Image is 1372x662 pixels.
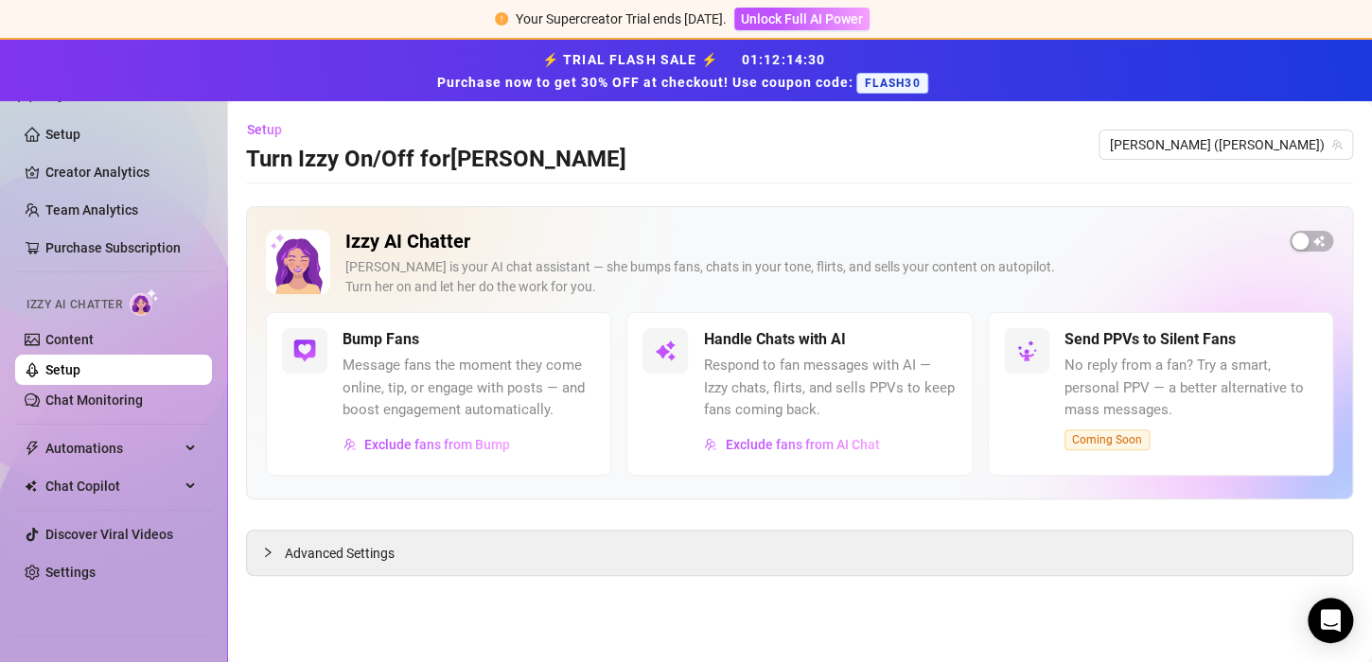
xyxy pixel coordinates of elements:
span: Respond to fan messages with AI — Izzy chats, flirts, and sells PPVs to keep fans coming back. [703,355,956,422]
span: Exclude fans from Bump [364,437,510,452]
button: Setup [246,114,297,145]
img: svg%3e [654,340,677,362]
img: Chat Copilot [25,479,37,493]
span: Advanced Settings [285,543,395,564]
img: AI Chatter [130,288,159,316]
a: Purchase Subscription [45,233,197,263]
button: Exclude fans from AI Chat [703,429,880,460]
img: svg%3e [343,438,357,451]
h2: Izzy AI Chatter [345,230,1275,253]
strong: ⚡ TRIAL FLASH SALE ⚡ [436,52,935,90]
img: svg%3e [1015,340,1038,362]
a: Content [45,332,94,347]
span: Johnnyrichs (johnnyrichsxx) [1110,131,1342,159]
span: team [1331,139,1343,150]
span: thunderbolt [25,441,40,456]
a: Unlock Full AI Power [734,11,870,26]
span: Izzy AI Chatter [26,296,122,314]
span: Automations [45,433,180,463]
h5: Handle Chats with AI [703,328,845,351]
button: Exclude fans from Bump [343,429,511,460]
h3: Turn Izzy On/Off for [PERSON_NAME] [246,145,626,175]
span: FLASH30 [856,73,927,94]
a: Setup [45,362,80,377]
span: Your Supercreator Trial ends [DATE]. [516,11,727,26]
div: [PERSON_NAME] is your AI chat assistant — she bumps fans, chats in your tone, flirts, and sells y... [345,257,1275,297]
a: Creator Analytics [45,157,197,187]
img: Izzy AI Chatter [266,230,330,294]
div: Open Intercom Messenger [1308,598,1353,643]
img: svg%3e [293,340,316,362]
span: 01 : 12 : 14 : 30 [742,52,826,67]
a: Setup [45,127,80,142]
span: Message fans the moment they come online, tip, or engage with posts — and boost engagement automa... [343,355,595,422]
h5: Bump Fans [343,328,419,351]
a: Chat Monitoring [45,392,143,408]
span: Unlock Full AI Power [741,11,863,26]
button: Unlock Full AI Power [734,8,870,30]
h5: Send PPVs to Silent Fans [1064,328,1236,351]
div: collapsed [262,542,285,563]
span: Setup [247,122,282,137]
span: collapsed [262,547,273,558]
span: Chat Copilot [45,471,180,501]
a: Discover Viral Videos [45,527,173,542]
a: Settings [45,565,96,580]
a: Team Analytics [45,202,138,218]
img: svg%3e [704,438,717,451]
span: Exclude fans from AI Chat [725,437,879,452]
span: Coming Soon [1064,429,1150,450]
span: exclamation-circle [495,12,508,26]
span: No reply from a fan? Try a smart, personal PPV — a better alternative to mass messages. [1064,355,1317,422]
strong: Purchase now to get 30% OFF at checkout! Use coupon code: [436,75,856,90]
